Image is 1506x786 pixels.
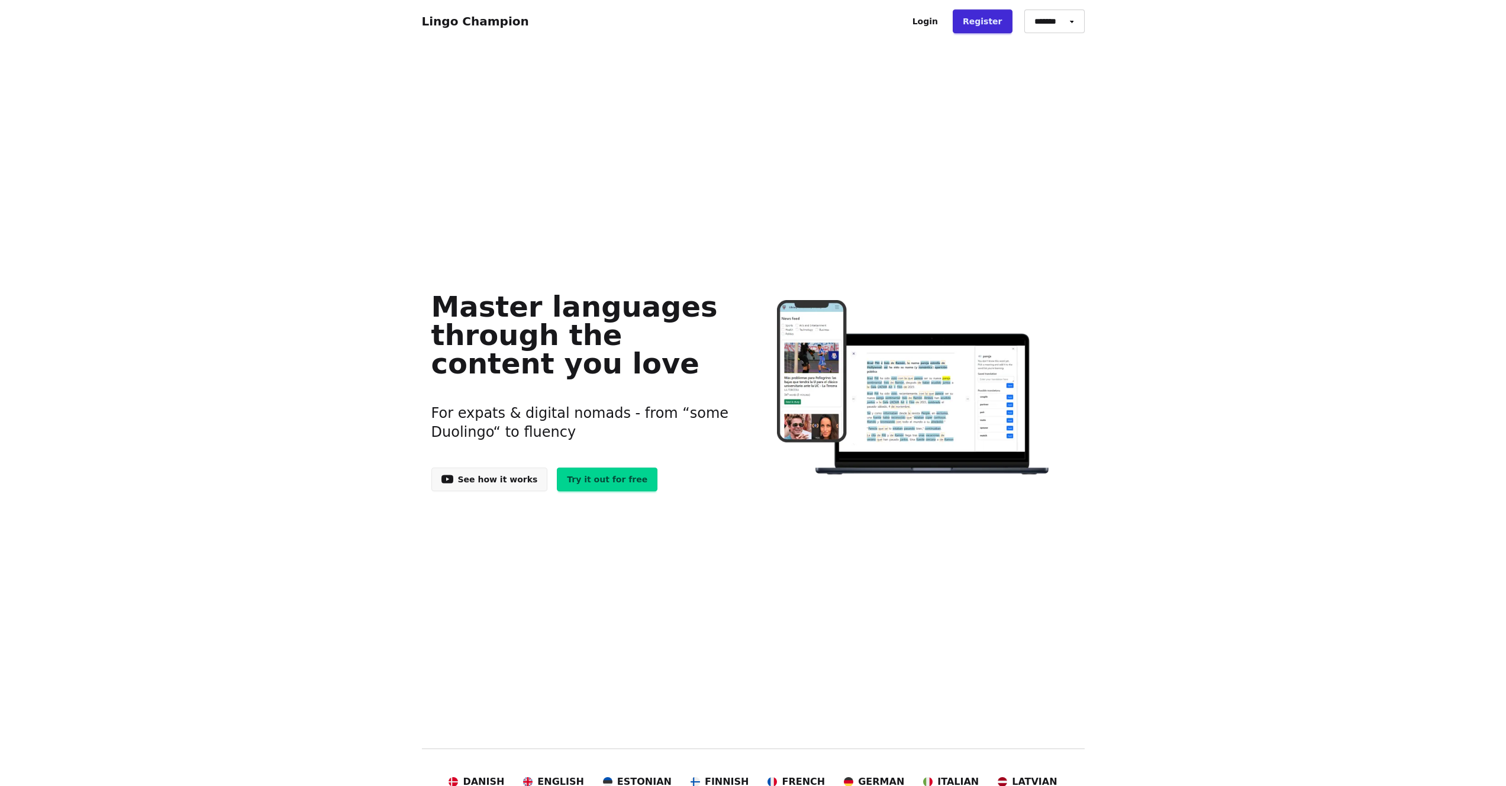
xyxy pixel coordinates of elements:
h3: For expats & digital nomads - from “some Duolingo“ to fluency [431,389,735,456]
a: Lingo Champion [422,14,529,28]
a: Register [953,9,1012,33]
img: Learn languages online [753,300,1075,477]
a: See how it works [431,468,548,491]
h1: Master languages through the content you love [431,292,735,378]
a: Login [902,9,948,33]
a: Try it out for free [557,468,657,491]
